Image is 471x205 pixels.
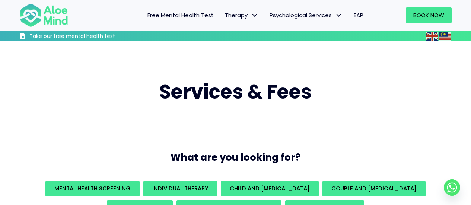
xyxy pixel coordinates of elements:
span: Therapy [225,11,258,19]
a: Free Mental Health Test [142,7,219,23]
span: Therapy: submenu [249,10,260,21]
span: Child and [MEDICAL_DATA] [230,185,310,192]
a: EAP [348,7,369,23]
img: Aloe mind Logo [20,3,68,28]
h3: Take our free mental health test [29,33,155,40]
a: Mental Health Screening [45,181,140,196]
a: Malay [439,32,452,40]
a: Take our free mental health test [20,33,155,41]
a: TherapyTherapy: submenu [219,7,264,23]
span: EAP [354,11,363,19]
span: Free Mental Health Test [147,11,214,19]
a: Couple and [MEDICAL_DATA] [322,181,426,196]
span: Individual Therapy [152,185,208,192]
span: Psychological Services [270,11,343,19]
a: Psychological ServicesPsychological Services: submenu [264,7,348,23]
a: Child and [MEDICAL_DATA] [221,181,319,196]
span: Couple and [MEDICAL_DATA] [331,185,417,192]
img: ms [439,32,451,41]
nav: Menu [78,7,369,23]
a: English [426,32,439,40]
span: Book Now [413,11,444,19]
a: Book Now [406,7,452,23]
a: Individual Therapy [143,181,217,196]
span: What are you looking for? [171,151,300,164]
span: Mental Health Screening [54,185,131,192]
img: en [426,32,438,41]
span: Services & Fees [159,78,312,105]
span: Psychological Services: submenu [334,10,344,21]
a: Whatsapp [444,179,460,196]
